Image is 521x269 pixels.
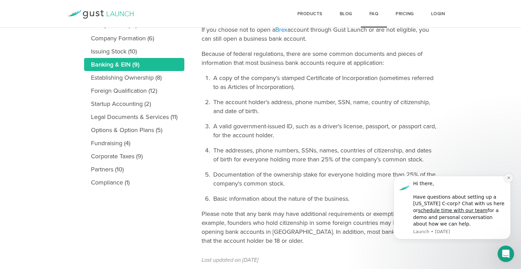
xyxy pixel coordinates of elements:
[84,58,184,71] a: Banking & EIN (9)
[212,98,437,116] li: The account holder's address, phone number, SSN, name, country of citizenship, and date of birth.
[275,26,287,33] a: Brex
[30,59,122,65] p: Message from Launch, sent 7w ago
[84,110,184,123] a: Legal Documents & Services (11)
[84,123,184,137] a: Options & Option Plans (5)
[30,11,122,58] div: Hi there, Have questions about setting up a [US_STATE] C-corp? Chat with us here or for a demo an...
[383,170,521,243] iframe: Intercom notifications message
[212,122,437,140] li: A valid government-issued ID, such as a driver's license, passport, or passport card, for the acc...
[84,32,184,45] a: Company Formation (6)
[212,170,437,188] li: Documentation of the ownership stake for everyone holding more than 25% of the company's common s...
[35,38,104,43] a: schedule time with our team
[84,97,184,110] a: Startup Accounting (2)
[84,150,184,163] a: Corporate Taxes (9)
[202,256,437,265] p: Last updated on [DATE]
[202,209,437,245] p: Please note that any bank may have additional requirements or exemptions. For example, founders w...
[121,4,130,13] button: Dismiss notification
[498,246,514,262] iframe: Intercom live chat
[212,73,437,91] li: A copy of the company's stamped Certificate of Incorporation (sometimes referred to as Articles o...
[212,194,437,203] li: Basic information about the nature of the business.
[84,137,184,150] a: Fundraising (4)
[202,25,437,43] p: If you choose not to open a account through Gust Launch or are not eligible, you can still open a...
[212,146,437,164] li: The addresses, phone numbers, SSNs, names, countries of citizenship, and dates of birth for every...
[84,45,184,58] a: Issuing Stock (10)
[202,49,437,67] p: Because of federal regulations, there are some common documents and pieces of information that mo...
[16,12,27,23] img: Profile image for Launch
[84,84,184,97] a: Foreign Qualification (12)
[84,71,184,84] a: Establishing Ownership (8)
[30,11,122,58] div: Message content
[84,176,184,189] a: Compliance (1)
[84,163,184,176] a: Partners (10)
[10,6,127,70] div: message notification from Launch, 7w ago. Hi there, Have questions about setting up a Delaware C-...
